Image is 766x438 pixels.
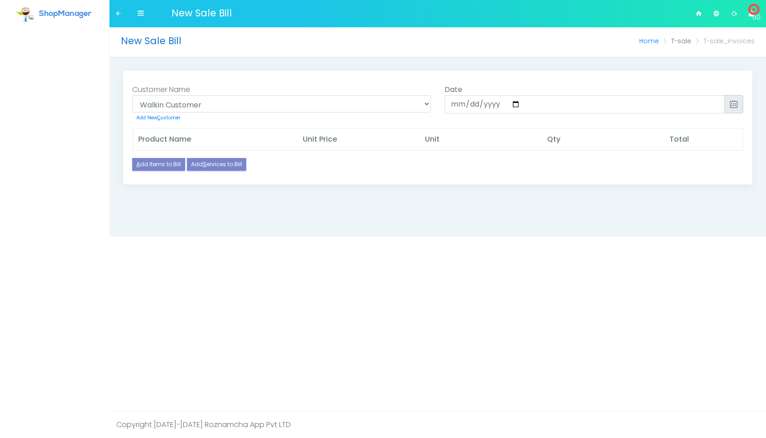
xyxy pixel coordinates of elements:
[664,128,743,151] th: Total
[16,5,34,24] img: homepage
[109,411,766,438] footer: Copyright [DATE]-[DATE] Roznamcha App Pvt LTD
[136,160,140,168] u: A
[133,128,298,151] th: Product Name
[132,158,185,171] a: Add Items to Bill
[171,3,232,20] span: New Sale Bill
[639,36,659,46] a: Home
[121,34,377,48] h3: New Sale Bill
[691,36,755,46] li: T-sale_invoices
[445,84,462,95] label: Date
[36,10,94,19] img: homepage
[132,113,185,123] a: Add NewCustomer
[157,114,160,121] u: C
[542,128,664,151] th: Qty
[743,1,759,26] a: 50
[419,128,542,151] th: Unit
[187,158,246,171] a: AddServices to Bill
[752,8,755,11] span: 50
[132,84,190,95] lable: Customer Name
[297,128,419,151] th: Unit Price
[203,160,207,168] u: S
[659,36,691,46] li: T-sale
